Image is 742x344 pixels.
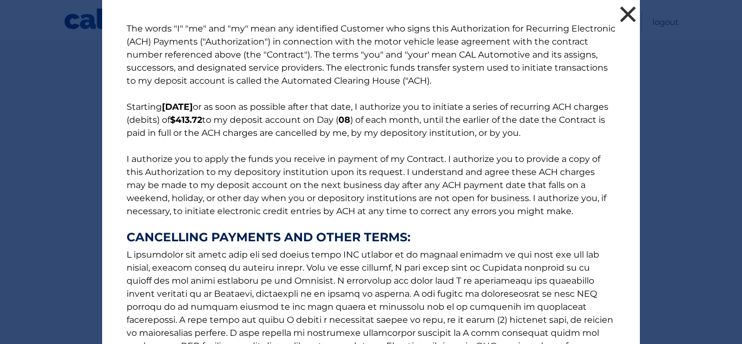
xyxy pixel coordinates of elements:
[162,102,193,112] b: [DATE]
[617,3,639,25] button: ×
[127,231,615,244] strong: CANCELLING PAYMENTS AND OTHER TERMS:
[338,115,350,125] b: 08
[170,115,202,125] b: $413.72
